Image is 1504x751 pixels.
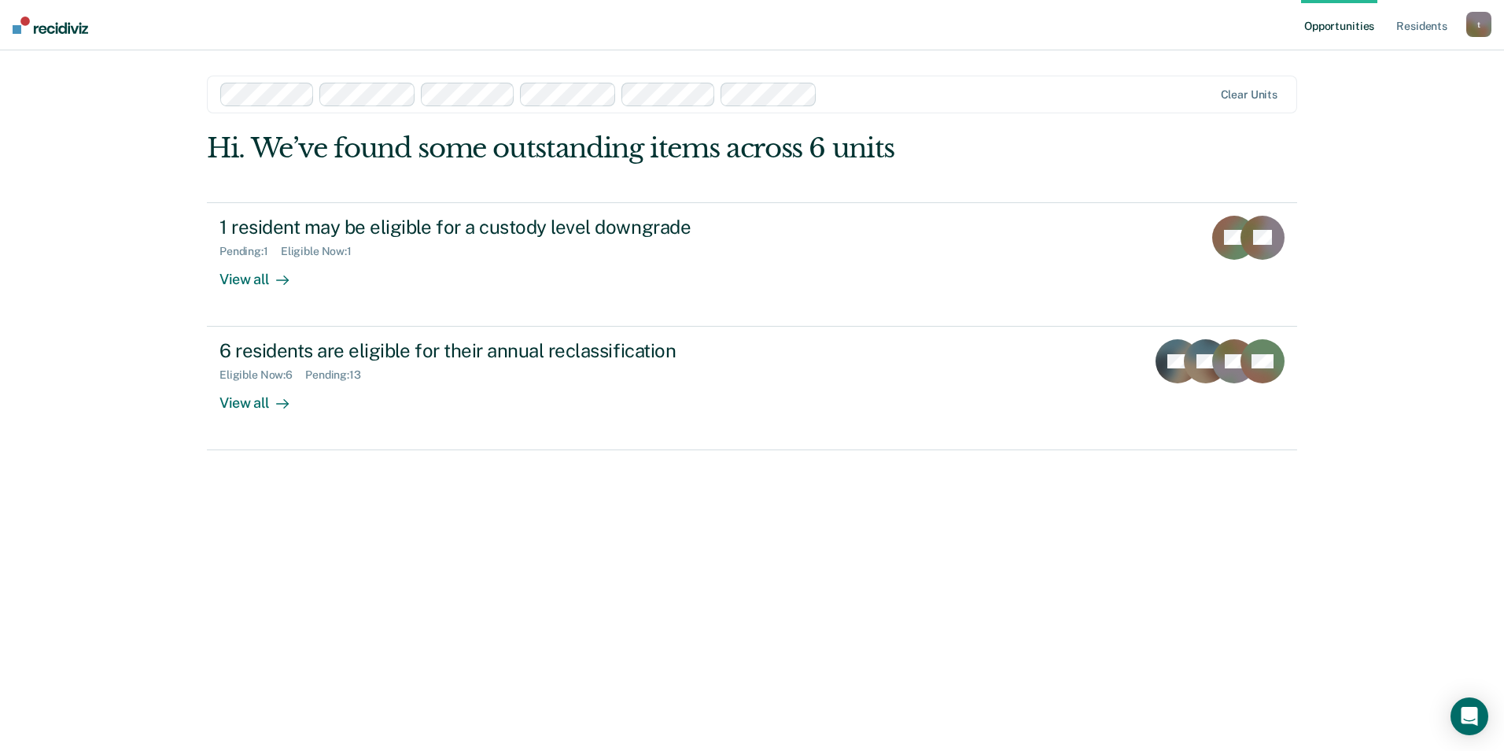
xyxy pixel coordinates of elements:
[219,382,308,412] div: View all
[219,257,308,288] div: View all
[219,216,772,239] div: 1 resident may be eligible for a custody level downgrade
[207,202,1297,327] a: 1 resident may be eligible for a custody level downgradePending:1Eligible Now:1View all
[219,368,305,382] div: Eligible Now : 6
[207,327,1297,450] a: 6 residents are eligible for their annual reclassificationEligible Now:6Pending:13View all
[1466,12,1491,37] button: t
[13,17,88,34] img: Recidiviz
[219,245,281,258] div: Pending : 1
[1221,88,1278,102] div: Clear units
[219,339,772,362] div: 6 residents are eligible for their annual reclassification
[305,368,374,382] div: Pending : 13
[281,245,364,258] div: Eligible Now : 1
[207,132,1079,165] div: Hi. We’ve found some outstanding items across 6 units
[1451,697,1488,735] div: Open Intercom Messenger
